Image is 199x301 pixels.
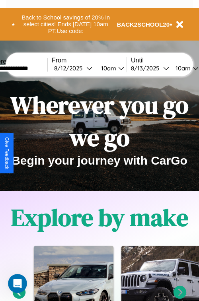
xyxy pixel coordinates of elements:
[8,274,27,293] iframe: Intercom live chat
[97,64,118,72] div: 10am
[11,201,188,234] h1: Explore by make
[52,57,127,64] label: From
[95,64,127,72] button: 10am
[131,64,163,72] div: 8 / 13 / 2025
[117,21,170,28] b: BACK2SCHOOL20
[172,64,193,72] div: 10am
[15,12,117,37] button: Back to School savings of 20% in select cities! Ends [DATE] 10am PT.Use code:
[52,64,95,72] button: 8/12/2025
[54,64,86,72] div: 8 / 12 / 2025
[4,137,10,169] div: Give Feedback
